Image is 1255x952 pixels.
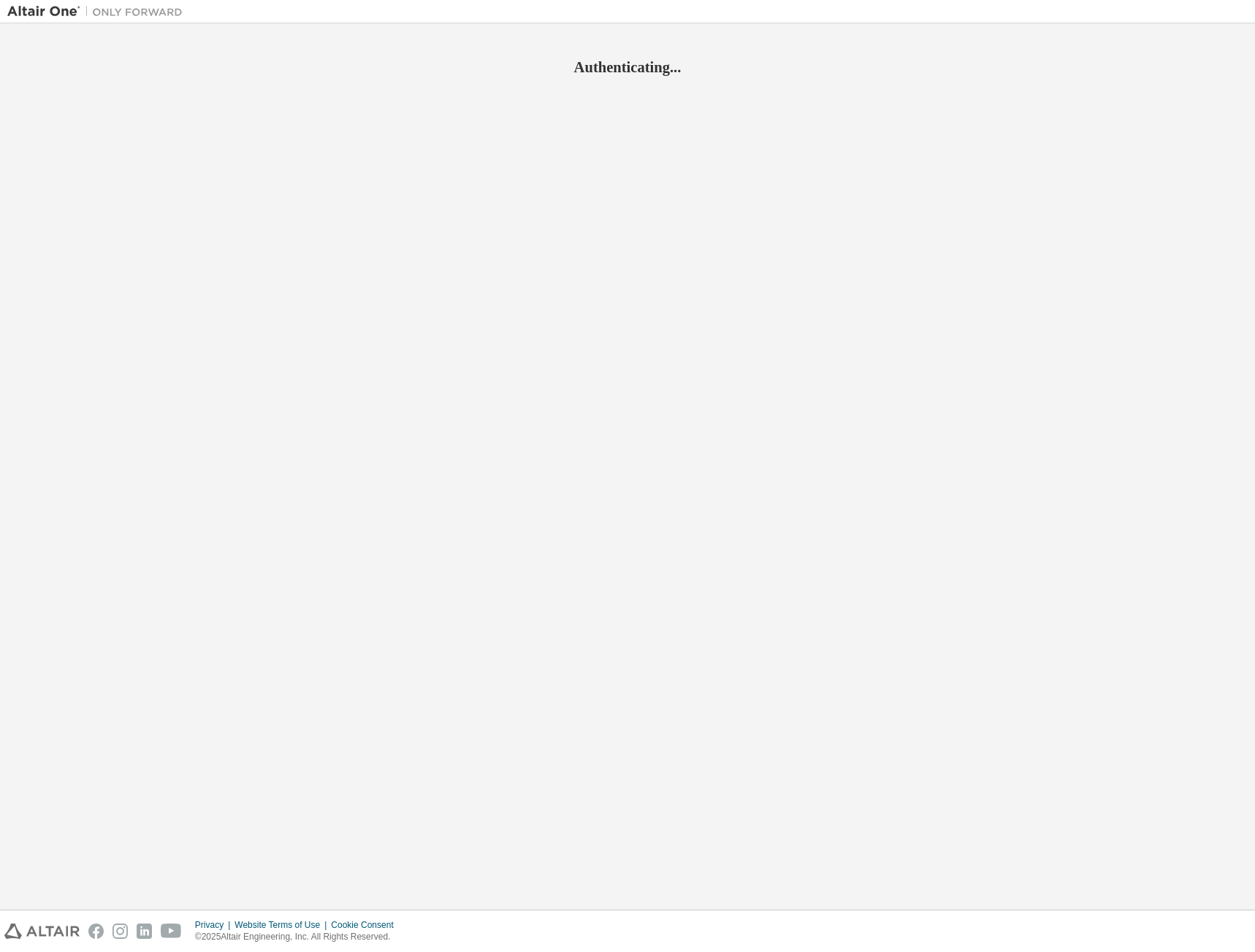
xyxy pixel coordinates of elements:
div: Privacy [195,919,234,931]
div: Website Terms of Use [234,919,331,931]
img: Altair One [7,4,190,19]
img: youtube.svg [161,924,182,939]
div: Cookie Consent [331,919,402,931]
p: © 2025 Altair Engineering, Inc. All Rights Reserved. [195,931,403,943]
img: facebook.svg [88,924,104,939]
img: instagram.svg [112,924,128,939]
img: altair_logo.svg [4,924,80,939]
img: linkedin.svg [137,924,152,939]
h2: Authenticating... [7,58,1248,77]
